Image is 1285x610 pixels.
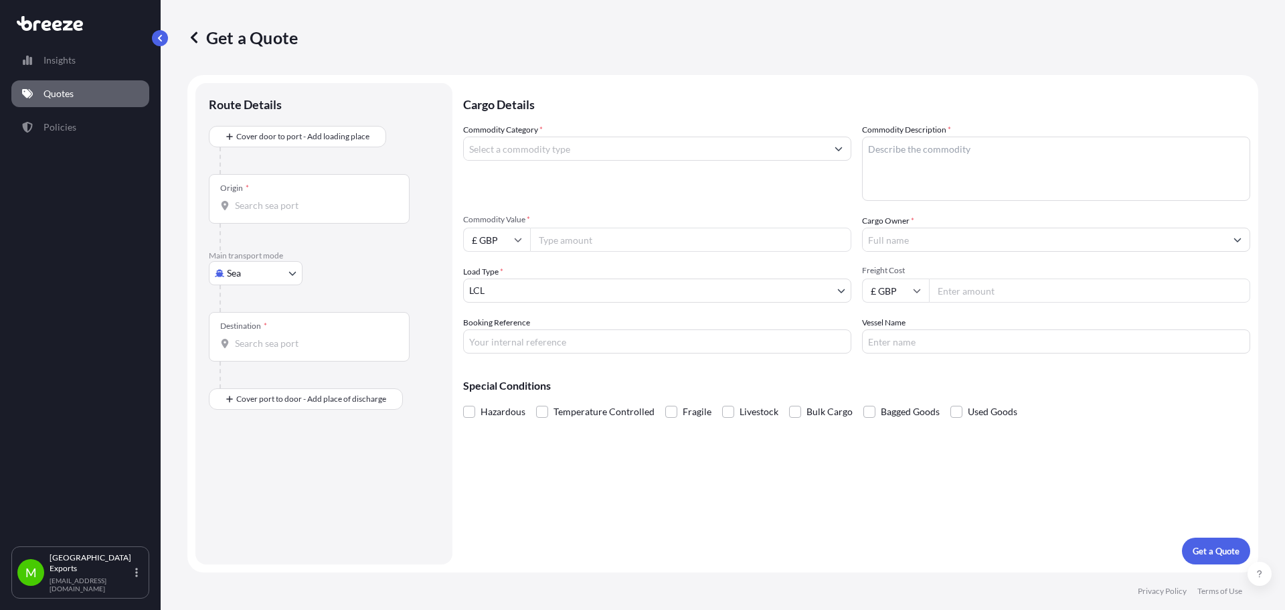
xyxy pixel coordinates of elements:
p: Route Details [209,96,282,112]
label: Booking Reference [463,316,530,329]
span: Sea [227,266,241,280]
span: Livestock [740,402,778,422]
span: Cover port to door - Add place of discharge [236,392,386,406]
a: Insights [11,47,149,74]
p: Special Conditions [463,380,1250,391]
p: Main transport mode [209,250,439,261]
input: Type amount [530,228,851,252]
span: Fragile [683,402,711,422]
div: Destination [220,321,267,331]
a: Quotes [11,80,149,107]
button: Select transport [209,261,303,285]
p: Quotes [44,87,74,100]
p: Get a Quote [187,27,298,48]
a: Policies [11,114,149,141]
span: M [25,566,37,579]
label: Commodity Description [862,123,951,137]
button: Show suggestions [827,137,851,161]
button: Get a Quote [1182,538,1250,564]
span: Commodity Value [463,214,851,225]
input: Full name [863,228,1225,252]
input: Destination [235,337,393,350]
button: LCL [463,279,851,303]
input: Select a commodity type [464,137,827,161]
label: Vessel Name [862,316,906,329]
label: Commodity Category [463,123,543,137]
span: Temperature Controlled [553,402,655,422]
span: Bulk Cargo [806,402,853,422]
label: Cargo Owner [862,214,914,228]
button: Show suggestions [1225,228,1250,252]
p: Get a Quote [1193,544,1239,558]
button: Cover door to port - Add loading place [209,126,386,147]
input: Origin [235,199,393,212]
span: Cover door to port - Add loading place [236,130,369,143]
a: Terms of Use [1197,586,1242,597]
input: Enter name [862,329,1250,354]
span: Used Goods [968,402,1017,422]
input: Your internal reference [463,329,851,354]
span: LCL [469,284,485,297]
p: Insights [44,54,76,67]
a: Privacy Policy [1138,586,1187,597]
span: Freight Cost [862,265,1250,276]
div: Origin [220,183,249,194]
p: Cargo Details [463,83,1250,123]
span: Load Type [463,265,503,279]
p: [GEOGRAPHIC_DATA] Exports [50,552,133,574]
span: Hazardous [481,402,525,422]
button: Cover port to door - Add place of discharge [209,388,403,410]
span: Bagged Goods [881,402,940,422]
input: Enter amount [929,279,1250,303]
p: [EMAIL_ADDRESS][DOMAIN_NAME] [50,577,133,593]
p: Policies [44,121,76,134]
